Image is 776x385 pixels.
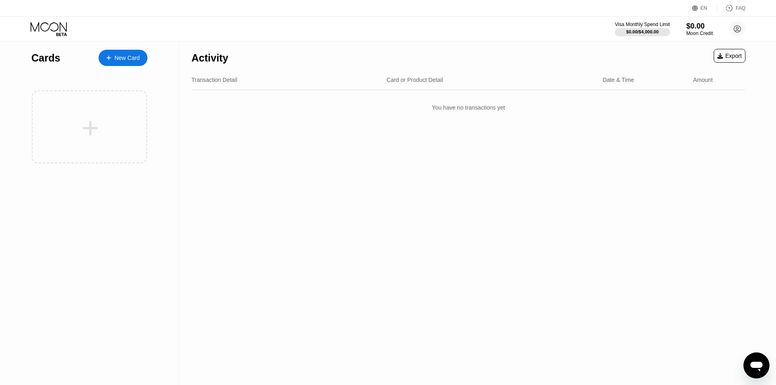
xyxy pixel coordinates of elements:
div: New Card [114,55,140,62]
div: New Card [99,50,147,66]
iframe: 启动消息传送窗口的按钮 [743,352,769,378]
div: Amount [693,77,712,83]
div: Cards [31,52,60,64]
div: Export [717,53,742,59]
div: EN [692,4,717,12]
div: FAQ [717,4,745,12]
div: $0.00 / $4,000.00 [626,29,659,34]
div: Date & Time [603,77,634,83]
div: $0.00Moon Credit [686,22,713,36]
div: EN [701,5,708,11]
div: $0.00 [686,22,713,31]
div: Visa Monthly Spend Limit [615,22,670,27]
div: Export [714,49,745,63]
div: You have no transactions yet [191,96,745,119]
div: Visa Monthly Spend Limit$0.00/$4,000.00 [615,22,670,36]
div: Moon Credit [686,31,713,36]
div: Activity [191,52,228,64]
div: FAQ [736,5,745,11]
div: Card or Product Detail [387,77,443,83]
div: Transaction Detail [191,77,237,83]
